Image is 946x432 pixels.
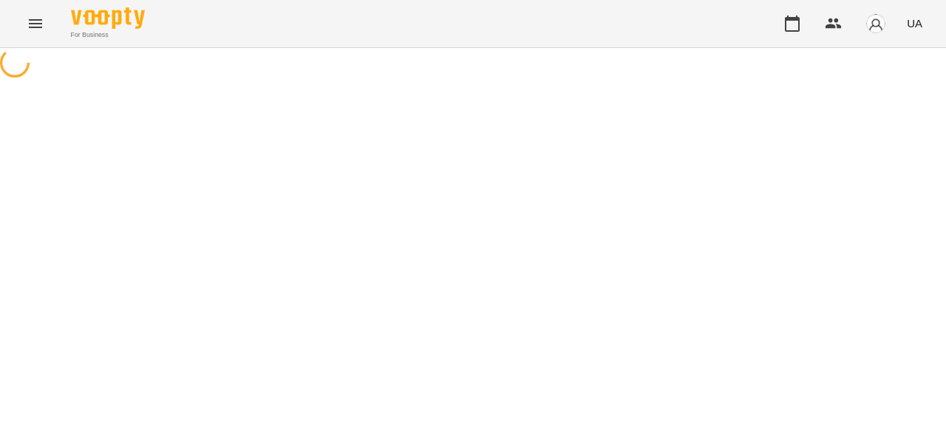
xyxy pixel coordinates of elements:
button: Menu [18,6,53,41]
button: UA [901,10,928,37]
img: Voopty Logo [71,7,145,29]
span: UA [907,16,922,31]
img: avatar_s.png [865,13,886,34]
span: For Business [71,30,145,40]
